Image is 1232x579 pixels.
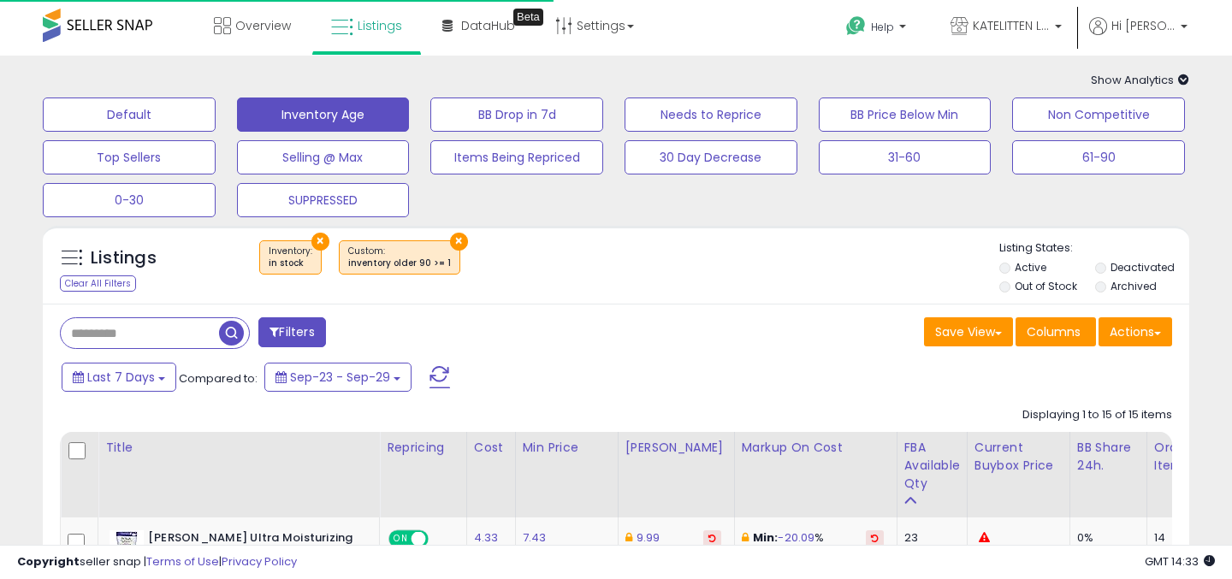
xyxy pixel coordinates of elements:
i: Get Help [845,15,867,37]
span: Custom: [348,245,451,270]
button: Filters [258,317,325,347]
button: Last 7 Days [62,363,176,392]
span: Show Analytics [1091,72,1189,88]
label: Out of Stock [1015,279,1077,293]
button: BB Price Below Min [819,97,992,132]
div: Cost [474,439,508,457]
span: Last 7 Days [87,369,155,386]
span: Columns [1027,323,1081,340]
button: Items Being Repriced [430,140,603,174]
label: Deactivated [1111,260,1175,275]
span: Listings [358,17,402,34]
div: [PERSON_NAME] [625,439,727,457]
a: Hi [PERSON_NAME] [1089,17,1188,56]
button: SUPPRESSED [237,183,410,217]
button: Sep-23 - Sep-29 [264,363,412,392]
span: Hi [PERSON_NAME] [1111,17,1176,34]
span: Inventory : [269,245,312,270]
button: 30 Day Decrease [625,140,797,174]
button: 31-60 [819,140,992,174]
button: Actions [1099,317,1172,346]
th: The percentage added to the cost of goods (COGS) that forms the calculator for Min & Max prices. [734,432,897,517]
button: BB Drop in 7d [430,97,603,132]
a: Privacy Policy [222,553,297,570]
span: 2025-10-7 14:33 GMT [1145,553,1215,570]
div: FBA Available Qty [904,439,960,493]
div: Repricing [387,439,459,457]
div: Min Price [523,439,611,457]
div: inventory older 90 >= 1 [348,257,451,269]
div: Title [105,439,372,457]
button: 61-90 [1012,140,1185,174]
div: Tooltip anchor [513,9,543,26]
div: Markup on Cost [742,439,890,457]
div: seller snap | | [17,554,297,570]
button: 0-30 [43,183,216,217]
label: Active [1015,260,1046,275]
strong: Copyright [17,553,80,570]
button: × [311,233,329,251]
button: Columns [1016,317,1096,346]
h5: Listings [91,246,157,270]
div: Clear All Filters [60,275,136,292]
div: Current Buybox Price [974,439,1063,475]
button: × [450,233,468,251]
button: Non Competitive [1012,97,1185,132]
button: Default [43,97,216,132]
span: Overview [235,17,291,34]
span: Compared to: [179,370,258,387]
button: Top Sellers [43,140,216,174]
span: KATELITTEN LLC [973,17,1050,34]
button: Save View [924,317,1013,346]
p: Listing States: [999,240,1190,257]
button: Needs to Reprice [625,97,797,132]
div: BB Share 24h. [1077,439,1140,475]
span: DataHub [461,17,515,34]
div: in stock [269,257,312,269]
button: Selling @ Max [237,140,410,174]
span: Help [871,20,894,34]
span: Sep-23 - Sep-29 [290,369,390,386]
div: Ordered Items [1154,439,1217,475]
a: Terms of Use [146,553,219,570]
button: Inventory Age [237,97,410,132]
label: Archived [1111,279,1157,293]
div: Displaying 1 to 15 of 15 items [1022,407,1172,423]
a: Help [832,3,923,56]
